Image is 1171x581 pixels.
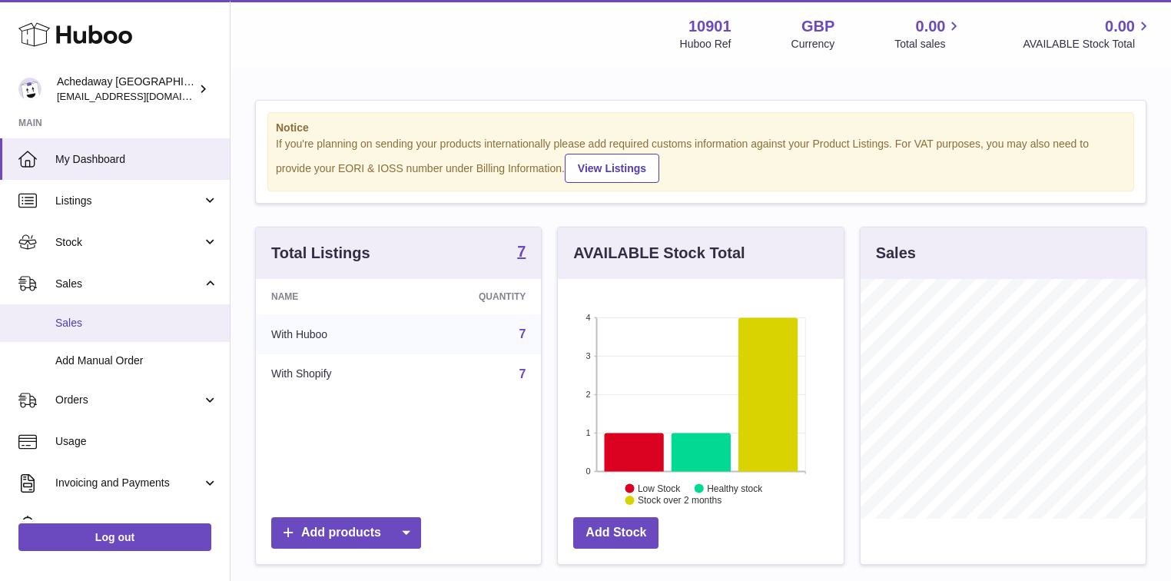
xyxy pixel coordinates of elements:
[271,517,421,549] a: Add products
[276,137,1126,183] div: If you're planning on sending your products internationally please add required customs informati...
[586,313,591,322] text: 4
[256,279,410,314] th: Name
[271,243,370,264] h3: Total Listings
[55,476,202,490] span: Invoicing and Payments
[55,393,202,407] span: Orders
[517,244,526,259] strong: 7
[57,90,226,102] span: [EMAIL_ADDRESS][DOMAIN_NAME]
[55,316,218,330] span: Sales
[1023,37,1153,51] span: AVAILABLE Stock Total
[688,16,731,37] strong: 10901
[517,244,526,262] a: 7
[707,483,763,493] text: Healthy stock
[801,16,834,37] strong: GBP
[791,37,835,51] div: Currency
[410,279,541,314] th: Quantity
[638,495,722,506] text: Stock over 2 months
[55,517,218,532] span: Cases
[565,154,659,183] a: View Listings
[586,466,591,476] text: 0
[55,235,202,250] span: Stock
[680,37,731,51] div: Huboo Ref
[586,428,591,437] text: 1
[638,483,681,493] text: Low Stock
[55,354,218,368] span: Add Manual Order
[916,16,946,37] span: 0.00
[18,523,211,551] a: Log out
[876,243,916,264] h3: Sales
[276,121,1126,135] strong: Notice
[894,16,963,51] a: 0.00 Total sales
[1105,16,1135,37] span: 0.00
[519,367,526,380] a: 7
[55,434,218,449] span: Usage
[55,277,202,291] span: Sales
[573,243,745,264] h3: AVAILABLE Stock Total
[894,37,963,51] span: Total sales
[586,390,591,399] text: 2
[1023,16,1153,51] a: 0.00 AVAILABLE Stock Total
[55,152,218,167] span: My Dashboard
[256,314,410,354] td: With Huboo
[256,354,410,394] td: With Shopify
[573,517,658,549] a: Add Stock
[18,78,41,101] img: admin@newpb.co.uk
[519,327,526,340] a: 7
[55,194,202,208] span: Listings
[586,351,591,360] text: 3
[57,75,195,104] div: Achedaway [GEOGRAPHIC_DATA]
